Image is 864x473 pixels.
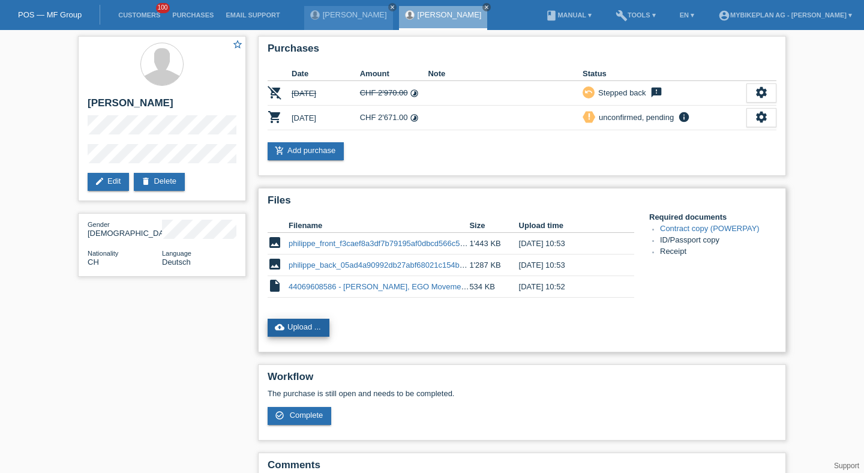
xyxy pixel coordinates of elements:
td: [DATE] 10:53 [519,233,617,255]
i: undo [584,88,593,96]
i: account_circle [718,10,730,22]
a: close [482,3,491,11]
h2: Workflow [268,371,776,389]
a: [PERSON_NAME] [418,10,482,19]
span: Language [162,250,191,257]
h2: Purchases [268,43,776,61]
div: [DEMOGRAPHIC_DATA] [88,220,162,238]
a: star_border [232,39,243,52]
span: Nationality [88,250,118,257]
h2: [PERSON_NAME] [88,97,236,115]
p: The purchase is still open and needs to be completed. [268,389,776,398]
div: Stepped back [595,86,646,99]
th: Amount [360,67,428,81]
a: Support [834,462,859,470]
h4: Required documents [649,212,776,221]
li: ID/Passport copy [660,235,776,247]
a: buildTools ▾ [610,11,662,19]
a: philippe_front_f3caef8a3df7b79195af0dbcd566c588.png [289,239,484,248]
span: Deutsch [162,258,191,267]
div: unconfirmed, pending [595,111,674,124]
i: POSP00028221 [268,110,282,124]
span: Switzerland [88,258,99,267]
i: build [616,10,628,22]
a: POS — MF Group [18,10,82,19]
a: deleteDelete [134,173,185,191]
i: edit [95,176,104,186]
a: [PERSON_NAME] [323,10,387,19]
a: add_shopping_cartAdd purchase [268,142,344,160]
a: check_circle_outline Complete [268,407,331,425]
i: check_circle_outline [275,411,284,420]
td: [DATE] 10:52 [519,276,617,298]
a: cloud_uploadUpload ... [268,319,329,337]
th: Note [428,67,583,81]
i: POSP00027838 [268,85,282,100]
td: [DATE] 10:53 [519,255,617,276]
a: Purchases [166,11,220,19]
a: editEdit [88,173,129,191]
i: settings [755,110,768,124]
th: Date [292,67,360,81]
th: Size [469,218,518,233]
i: priority_high [585,112,593,121]
i: close [389,4,395,10]
i: info [677,111,691,123]
a: 44069608586 - [PERSON_NAME], EGO Movement Pixii.pdf [289,282,497,291]
td: 1'287 KB [469,255,518,276]
i: settings [755,86,768,99]
i: feedback [649,86,664,98]
i: image [268,257,282,271]
a: Email Support [220,11,286,19]
th: Upload time [519,218,617,233]
i: delete [141,176,151,186]
a: Contract copy (POWERPAY) [660,224,760,233]
span: 100 [156,3,170,13]
li: Receipt [660,247,776,258]
i: image [268,235,282,250]
i: close [484,4,490,10]
i: book [545,10,557,22]
td: CHF 2'671.00 [360,106,428,130]
a: bookManual ▾ [539,11,598,19]
a: EN ▾ [674,11,700,19]
a: Customers [112,11,166,19]
td: [DATE] [292,81,360,106]
a: close [388,3,397,11]
i: Instalments (48 instalments) [410,89,419,98]
a: account_circleMybikeplan AG - [PERSON_NAME] ▾ [712,11,858,19]
a: philippe_back_05ad4a90992db27abf68021c154bd9a1.png [289,261,492,270]
i: cloud_upload [275,322,284,332]
td: [DATE] [292,106,360,130]
i: Instalments (48 instalments) [410,113,419,122]
td: CHF 2'970.00 [360,81,428,106]
td: 1'443 KB [469,233,518,255]
h2: Files [268,194,776,212]
i: insert_drive_file [268,279,282,293]
th: Filename [289,218,469,233]
i: star_border [232,39,243,50]
td: 534 KB [469,276,518,298]
span: Complete [290,411,323,420]
th: Status [583,67,746,81]
span: Gender [88,221,110,228]
i: add_shopping_cart [275,146,284,155]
